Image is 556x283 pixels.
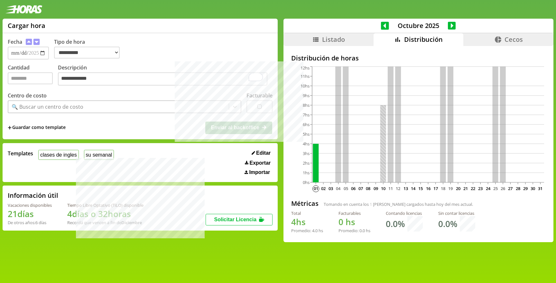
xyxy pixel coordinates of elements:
text: 07 [358,186,363,191]
tspan: 8hs [303,102,310,108]
text: 27 [508,186,513,191]
div: Contando licencias [386,210,423,216]
tspan: 5hs [303,131,310,137]
text: 04 [336,186,341,191]
tspan: 4hs [303,141,310,147]
text: 23 [478,186,483,191]
tspan: 0hs [303,179,310,185]
label: Cantidad [8,64,58,87]
h2: Información útil [8,191,58,200]
div: Vacaciones disponibles [8,202,52,208]
text: 02 [321,186,326,191]
button: Editar [250,150,273,156]
text: 13 [403,186,408,191]
span: Distribución [404,35,443,44]
label: Descripción [58,64,273,87]
h1: 4 días o 32 horas [67,208,144,220]
text: 24 [486,186,490,191]
span: + [8,124,12,131]
text: 08 [366,186,370,191]
text: 31 [538,186,542,191]
textarea: To enrich screen reader interactions, please activate Accessibility in Grammarly extension settings [58,72,267,86]
span: 4 [291,216,296,228]
tspan: 3hs [303,151,310,156]
text: 16 [426,186,430,191]
select: Tipo de hora [54,47,120,59]
span: 4.0 [312,228,318,233]
button: su semanal [84,150,114,160]
div: Promedio: hs [338,228,370,233]
tspan: 12hs [301,65,310,71]
span: Octubre 2025 [389,21,448,30]
text: 25 [493,186,498,191]
text: 15 [418,186,423,191]
button: clases de ingles [38,150,79,160]
tspan: 1hs [303,170,310,176]
div: 🔍 Buscar un centro de costo [12,103,83,110]
tspan: 6hs [303,122,310,127]
span: +Guardar como template [8,124,66,131]
span: Solicitar Licencia [214,217,256,222]
label: Tipo de hora [54,38,125,59]
img: logotipo [5,5,42,14]
h1: Cargar hora [8,21,45,30]
text: 19 [448,186,453,191]
text: 06 [351,186,356,191]
h1: 21 días [8,208,52,220]
span: 0.0 [359,228,365,233]
text: 12 [396,186,400,191]
h1: 0.0 % [438,218,457,230]
tspan: 10hs [301,83,310,89]
text: 05 [344,186,348,191]
text: 22 [471,186,475,191]
span: Tomando en cuenta los [PERSON_NAME] cargados hasta hoy del mes actual. [324,201,473,207]
span: 0 [338,216,343,228]
span: Listado [322,35,345,44]
span: 1 [370,201,372,207]
span: Exportar [250,160,271,166]
text: 10 [381,186,385,191]
text: 03 [329,186,333,191]
label: Fecha [8,38,22,45]
text: 28 [515,186,520,191]
h1: hs [338,216,370,228]
div: Facturables [338,210,370,216]
label: Centro de costo [8,92,47,99]
tspan: 7hs [303,112,310,118]
span: Editar [256,150,271,156]
div: Promedio: hs [291,228,323,233]
h2: Distribución de horas [291,54,546,62]
tspan: 11hs [301,73,310,79]
span: Cecos [505,35,523,44]
text: 17 [433,186,438,191]
h2: Métricas [291,199,319,208]
text: 26 [501,186,505,191]
text: 01 [314,186,318,191]
input: Cantidad [8,72,53,84]
b: Diciembre [121,220,142,225]
text: 20 [456,186,460,191]
tspan: 2hs [303,160,310,166]
div: Total [291,210,323,216]
text: 18 [441,186,445,191]
span: Importar [249,169,270,175]
span: Templates [8,150,33,157]
div: Tiempo Libre Optativo (TiLO) disponible [67,202,144,208]
text: 09 [374,186,378,191]
div: De otros años: 6 días [8,220,52,225]
text: 14 [411,186,416,191]
text: 21 [463,186,468,191]
h1: hs [291,216,323,228]
button: Solicitar Licencia [206,214,273,225]
tspan: 9hs [303,93,310,98]
text: 29 [523,186,528,191]
div: Recordá que vencen a fin de [67,220,144,225]
label: Facturable [246,92,273,99]
div: Sin contar licencias [438,210,475,216]
h1: 0.0 % [386,218,405,230]
text: 30 [531,186,535,191]
text: 11 [388,186,393,191]
button: Exportar [243,160,273,166]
